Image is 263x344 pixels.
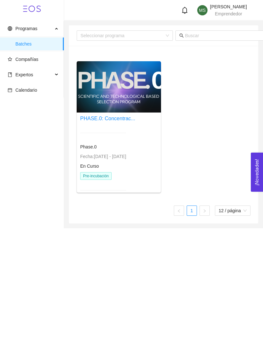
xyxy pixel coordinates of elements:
span: MS [199,5,206,15]
div: tamaño de página [215,206,250,216]
span: search [179,33,184,38]
a: 1 [187,206,197,215]
span: global [8,26,12,31]
span: Pre-incubación [80,172,112,180]
span: left [177,209,181,213]
span: 12 / página [219,206,247,215]
span: Batches [15,38,59,50]
span: Fecha: [DATE] - [DATE] [80,154,126,159]
span: right [203,209,207,213]
span: En Curso [80,164,99,169]
span: Calendario [15,88,37,93]
span: Expertos [15,72,33,77]
span: Programas [15,26,37,31]
span: Phase.0 [80,144,97,149]
span: book [8,72,12,77]
span: Compañías [15,57,38,62]
button: Open Feedback Widget [251,153,263,192]
button: right [199,206,210,216]
li: 1 [187,206,197,216]
a: PHASE.0: Concentrac... [80,116,135,121]
span: calendar [8,88,12,92]
span: star [8,57,12,62]
button: left [174,206,184,216]
li: Página anterior [174,206,184,216]
span: [PERSON_NAME] [210,4,247,9]
li: Página siguiente [199,206,210,216]
span: Emprendedor [215,11,242,16]
span: bell [181,7,188,14]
